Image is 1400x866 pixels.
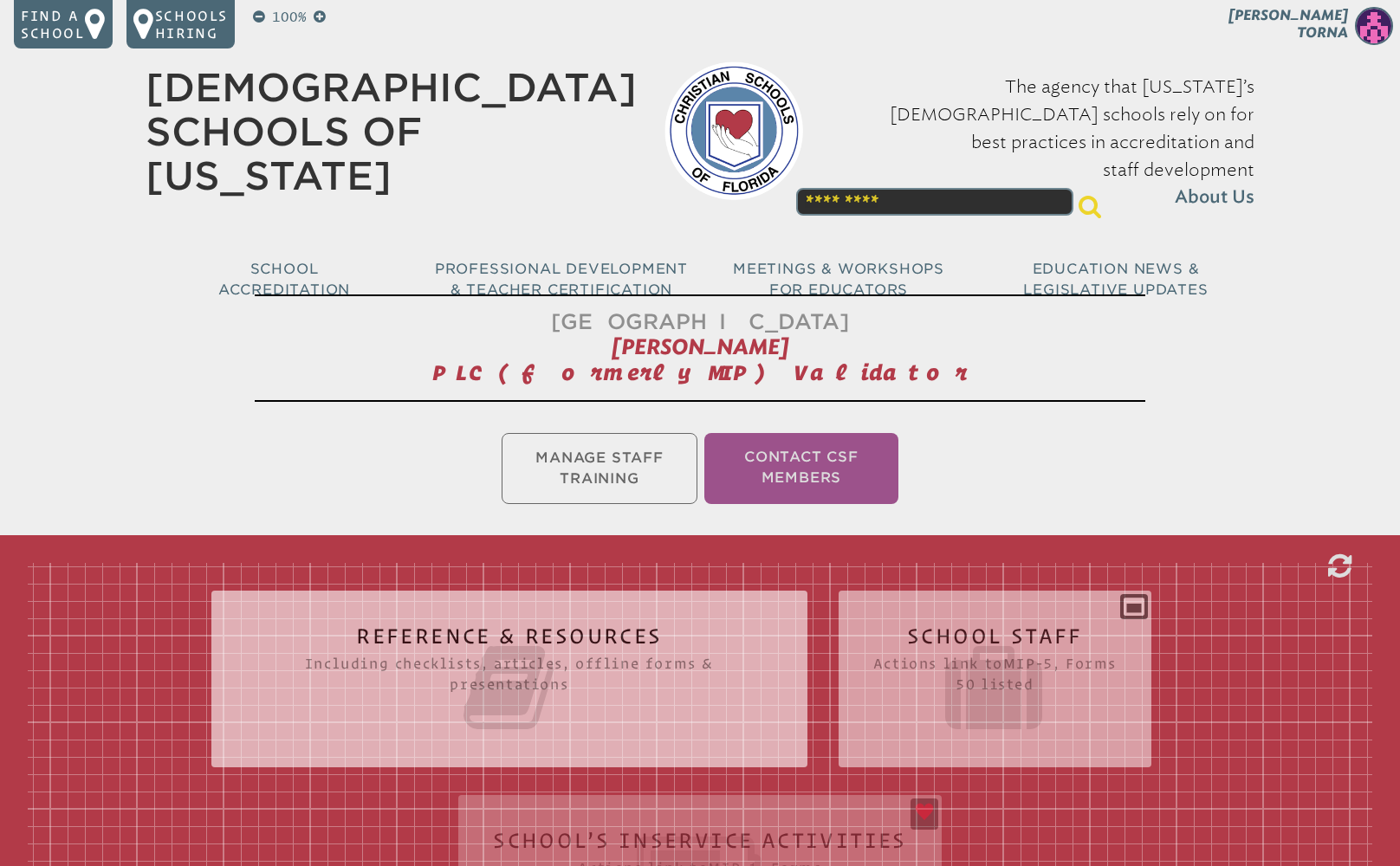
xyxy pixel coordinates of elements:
h2: Reference & Resources [246,625,773,736]
li: Contact CSF Members [704,433,898,504]
span: Meetings & Workshops for Educators [733,261,944,298]
p: Find a school [21,7,85,42]
span: [PERSON_NAME] Torna [1228,7,1348,41]
p: Schools Hiring [155,7,228,42]
img: ae26383fe6c08f69ed4b2d2386b00287 [1355,7,1393,45]
h2: School Staff [873,625,1117,736]
span: PLC (formerly MIP) Validator [432,360,968,385]
span: School Accreditation [218,261,350,298]
span: Professional Development & Teacher Certification [435,261,688,298]
span: Education News & Legislative Updates [1023,261,1208,298]
p: 100% [269,7,310,28]
span: [PERSON_NAME] [612,334,789,359]
a: [DEMOGRAPHIC_DATA] Schools of [US_STATE] [146,65,637,198]
img: csf-logo-web-colors.png [664,61,803,200]
span: About Us [1175,184,1254,211]
p: The agency that [US_STATE]’s [DEMOGRAPHIC_DATA] schools rely on for best practices in accreditati... [831,73,1254,211]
